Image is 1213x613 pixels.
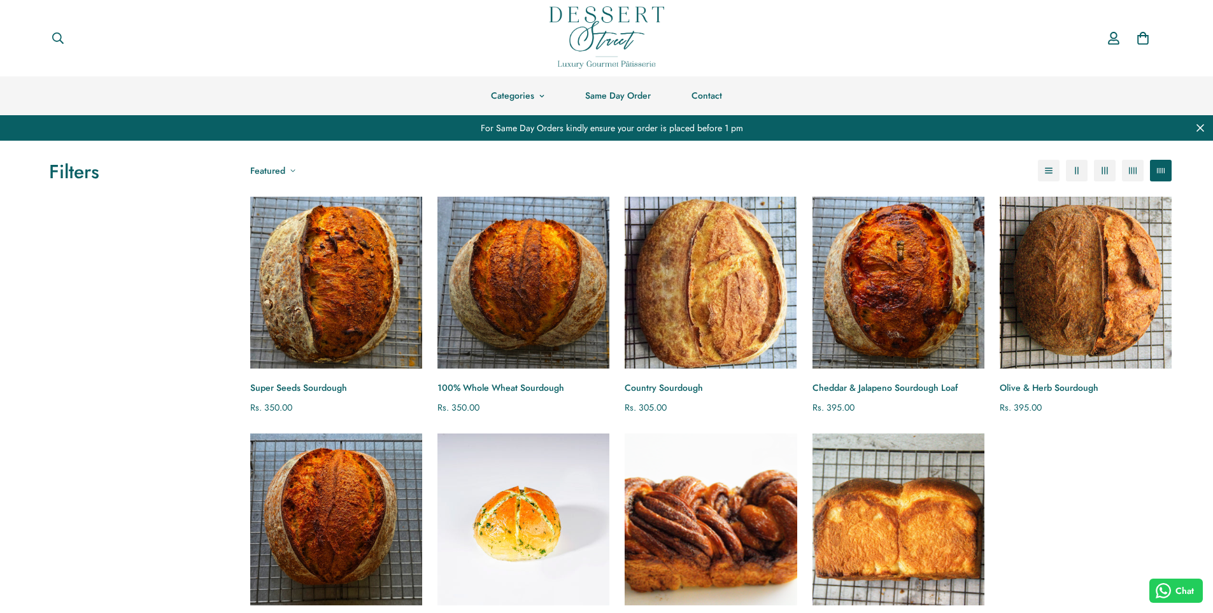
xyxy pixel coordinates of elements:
[812,197,984,369] a: Cheddar & Jalapeno Sourdough Loaf
[1000,401,1042,414] span: Rs. 395.00
[1175,584,1194,598] span: Chat
[1094,160,1116,181] button: 3-column
[250,164,285,178] span: Featured
[812,401,855,414] span: Rs. 395.00
[1128,24,1158,53] a: 0
[625,381,797,395] a: Country Sourdough
[812,433,984,605] a: Pullman Sourdough
[1150,160,1172,181] button: 5-column
[625,433,797,605] a: Siagon Cinnamon Babka
[550,6,664,69] img: Dessert Street
[1149,579,1203,603] button: Chat
[625,401,667,414] span: Rs. 305.00
[671,76,742,115] a: Contact
[1000,381,1172,395] a: Olive & Herb Sourdough
[1038,160,1060,181] button: 1-column
[471,76,565,115] a: Categories
[812,381,984,395] a: Cheddar & Jalapeno Sourdough Loaf
[1122,160,1144,181] button: 4-column
[10,115,1203,141] div: For Same Day Orders kindly ensure your order is placed before 1 pm
[437,197,609,369] a: 100% Whole Wheat Sourdough
[437,381,609,395] a: 100% Whole Wheat Sourdough
[250,401,292,414] span: Rs. 350.00
[565,76,671,115] a: Same Day Order
[250,381,422,395] a: Super Seeds Sourdough
[625,197,797,369] a: Country Sourdough
[1099,20,1128,57] a: Account
[437,433,609,605] a: Fusion Koean Buns
[1066,160,1088,181] button: 2-column
[437,401,479,414] span: Rs. 350.00
[1000,197,1172,369] a: Olive & Herb Sourdough
[250,197,422,369] a: Super Seeds Sourdough
[49,160,225,184] h3: Filters
[250,433,422,605] a: Oat Porridge Sourdough
[41,24,74,52] button: Search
